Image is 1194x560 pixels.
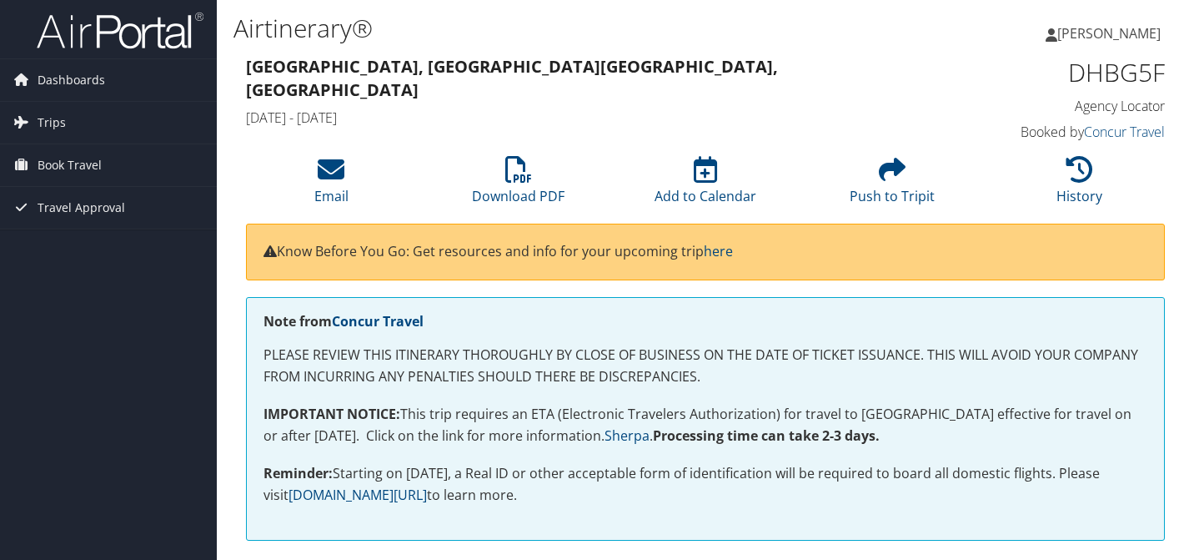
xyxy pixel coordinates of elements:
[288,486,427,504] a: [DOMAIN_NAME][URL]
[332,312,424,330] a: Concur Travel
[38,144,102,186] span: Book Travel
[954,123,1165,141] h4: Booked by
[38,102,66,144] span: Trips
[38,59,105,101] span: Dashboards
[263,405,400,423] strong: IMPORTANT NOTICE:
[655,165,756,205] a: Add to Calendar
[1046,8,1177,58] a: [PERSON_NAME]
[1084,123,1165,141] a: Concur Travel
[263,312,424,330] strong: Note from
[233,11,863,46] h1: Airtinerary®
[314,165,349,205] a: Email
[263,463,1147,506] p: Starting on [DATE], a Real ID or other acceptable form of identification will be required to boar...
[954,97,1165,115] h4: Agency Locator
[263,241,1147,263] p: Know Before You Go: Get resources and info for your upcoming trip
[954,55,1165,90] h1: DHBG5F
[1057,24,1161,43] span: [PERSON_NAME]
[246,108,929,127] h4: [DATE] - [DATE]
[605,426,650,445] a: Sherpa
[850,165,935,205] a: Push to Tripit
[472,165,564,205] a: Download PDF
[263,464,333,482] strong: Reminder:
[38,187,125,229] span: Travel Approval
[263,345,1147,387] p: PLEASE REVIEW THIS ITINERARY THOROUGHLY BY CLOSE OF BUSINESS ON THE DATE OF TICKET ISSUANCE. THIS...
[37,11,203,50] img: airportal-logo.png
[263,404,1147,446] p: This trip requires an ETA (Electronic Travelers Authorization) for travel to [GEOGRAPHIC_DATA] ef...
[653,426,880,445] strong: Processing time can take 2-3 days.
[246,55,778,101] strong: [GEOGRAPHIC_DATA], [GEOGRAPHIC_DATA] [GEOGRAPHIC_DATA], [GEOGRAPHIC_DATA]
[704,242,733,260] a: here
[1056,165,1102,205] a: History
